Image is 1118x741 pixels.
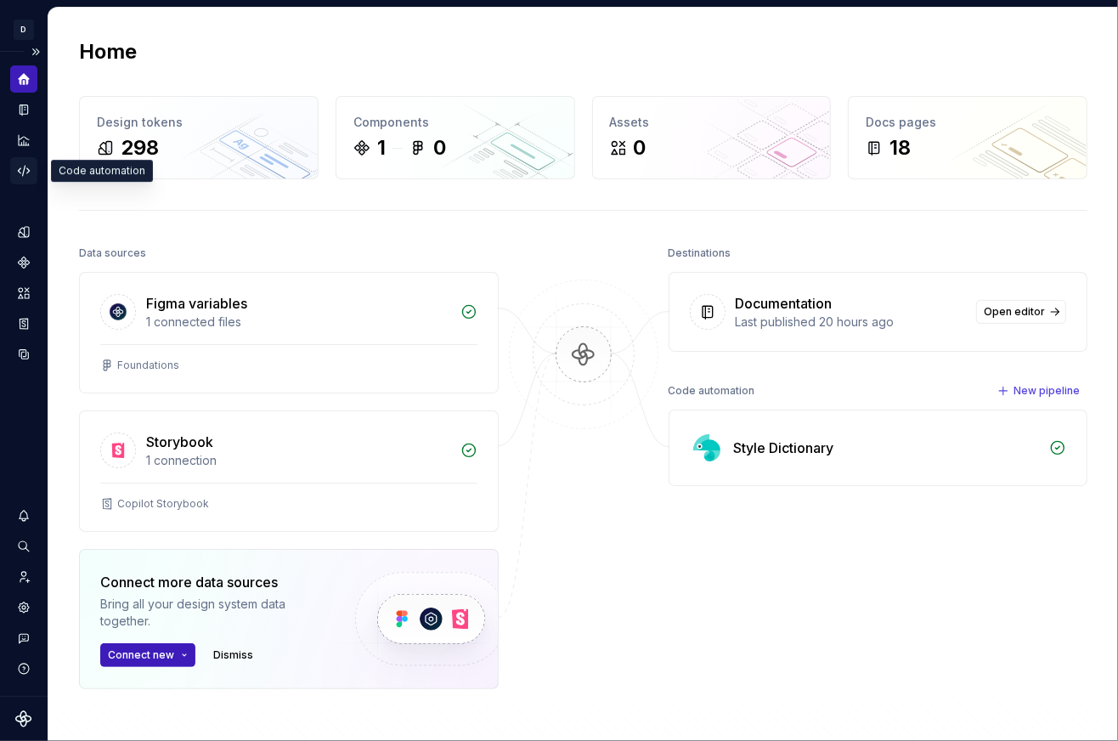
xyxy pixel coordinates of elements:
[610,114,814,131] div: Assets
[10,625,37,652] button: Contact support
[10,502,37,529] button: Notifications
[24,40,48,64] button: Expand sidebar
[10,563,37,591] a: Invite team
[117,359,179,372] div: Foundations
[734,438,834,458] div: Style Dictionary
[79,38,137,65] h2: Home
[10,533,37,560] button: Search ⌘K
[10,218,37,246] a: Design tokens
[10,280,37,307] a: Assets
[669,379,755,403] div: Code automation
[889,134,911,161] div: 18
[213,648,253,662] span: Dismiss
[79,410,499,532] a: Storybook1 connectionCopilot Storybook
[10,249,37,276] a: Components
[100,596,326,630] div: Bring all your design system data together.
[10,65,37,93] a: Home
[10,96,37,123] a: Documentation
[146,432,213,452] div: Storybook
[10,341,37,368] a: Data sources
[100,643,195,667] button: Connect new
[10,594,37,621] a: Settings
[992,379,1087,403] button: New pipeline
[592,96,832,179] a: Assets0
[79,96,319,179] a: Design tokens298
[10,157,37,184] a: Code automation
[336,96,575,179] a: Components10
[51,160,153,182] div: Code automation
[146,452,450,469] div: 1 connection
[353,114,557,131] div: Components
[108,648,174,662] span: Connect new
[1014,384,1080,398] span: New pipeline
[634,134,647,161] div: 0
[121,134,159,161] div: 298
[976,300,1066,324] a: Open editor
[15,710,32,727] svg: Supernova Logo
[146,293,247,314] div: Figma variables
[79,272,499,393] a: Figma variables1 connected filesFoundations
[117,497,209,511] div: Copilot Storybook
[866,114,1070,131] div: Docs pages
[10,127,37,154] a: Analytics
[984,305,1045,319] span: Open editor
[433,134,446,161] div: 0
[206,643,261,667] button: Dismiss
[10,310,37,337] a: Storybook stories
[146,314,450,331] div: 1 connected files
[669,241,731,265] div: Destinations
[79,241,146,265] div: Data sources
[736,293,833,314] div: Documentation
[100,572,326,592] div: Connect more data sources
[736,314,967,331] div: Last published 20 hours ago
[848,96,1087,179] a: Docs pages18
[14,20,34,40] div: D
[377,134,386,161] div: 1
[97,114,301,131] div: Design tokens
[3,11,44,48] button: D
